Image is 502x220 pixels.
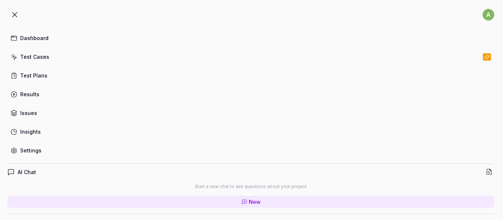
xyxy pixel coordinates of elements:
a: Results [7,87,494,101]
p: Start a new chat to ask questions about your project [195,183,307,190]
button: a [483,7,494,22]
span: a [483,9,494,21]
a: Insights [7,125,494,139]
a: Issues [7,106,494,120]
div: Test Cases [20,53,49,61]
div: Test Plans [20,72,47,79]
a: Test Plans [7,68,494,83]
div: Issues [20,109,37,117]
a: New [7,196,494,208]
h4: AI Chat [18,168,36,176]
div: Settings [20,147,42,154]
div: Results [20,90,39,98]
a: Settings [7,143,494,158]
span: New [249,198,261,206]
a: Test Cases [7,50,494,64]
a: Dashboard [7,31,494,45]
div: Dashboard [20,34,49,42]
div: Insights [20,128,41,136]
